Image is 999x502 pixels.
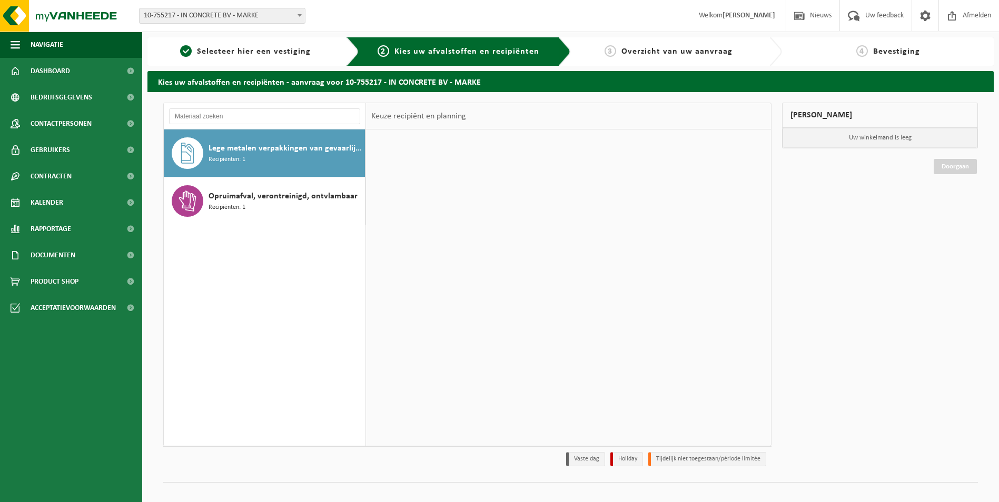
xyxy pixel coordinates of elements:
[934,159,977,174] a: Doorgaan
[153,45,338,58] a: 1Selecteer hier een vestiging
[31,295,116,321] span: Acceptatievoorwaarden
[723,12,775,19] strong: [PERSON_NAME]
[197,47,311,56] span: Selecteer hier een vestiging
[147,71,994,92] h2: Kies uw afvalstoffen en recipiënten - aanvraag voor 10-755217 - IN CONCRETE BV - MARKE
[31,84,92,111] span: Bedrijfsgegevens
[180,45,192,57] span: 1
[140,8,305,23] span: 10-755217 - IN CONCRETE BV - MARKE
[31,58,70,84] span: Dashboard
[782,103,978,128] div: [PERSON_NAME]
[209,203,245,213] span: Recipiënten: 1
[621,47,733,56] span: Overzicht van uw aanvraag
[169,108,360,124] input: Materiaal zoeken
[31,32,63,58] span: Navigatie
[366,103,471,129] div: Keuze recipiënt en planning
[31,216,71,242] span: Rapportage
[31,137,70,163] span: Gebruikers
[783,128,977,148] p: Uw winkelmand is leeg
[394,47,539,56] span: Kies uw afvalstoffen en recipiënten
[31,163,72,189] span: Contracten
[164,177,365,225] button: Opruimafval, verontreinigd, ontvlambaar Recipiënten: 1
[378,45,389,57] span: 2
[31,111,92,137] span: Contactpersonen
[209,155,245,165] span: Recipiënten: 1
[31,189,63,216] span: Kalender
[566,452,605,466] li: Vaste dag
[209,142,362,155] span: Lege metalen verpakkingen van gevaarlijke stoffen
[856,45,868,57] span: 4
[209,190,358,203] span: Opruimafval, verontreinigd, ontvlambaar
[31,268,78,295] span: Product Shop
[610,452,643,466] li: Holiday
[139,8,305,24] span: 10-755217 - IN CONCRETE BV - MARKE
[164,129,365,177] button: Lege metalen verpakkingen van gevaarlijke stoffen Recipiënten: 1
[873,47,920,56] span: Bevestiging
[31,242,75,268] span: Documenten
[648,452,766,466] li: Tijdelijk niet toegestaan/période limitée
[605,45,616,57] span: 3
